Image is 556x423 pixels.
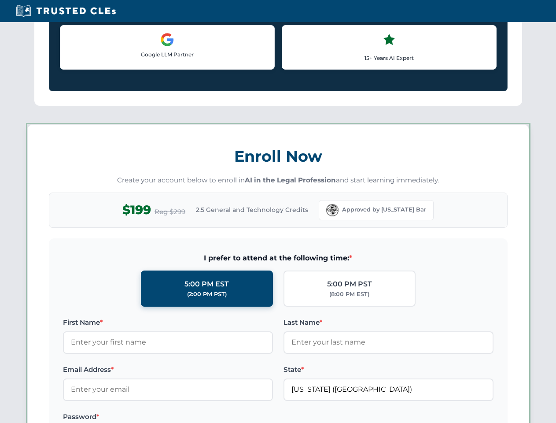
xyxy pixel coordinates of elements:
img: Florida Bar [326,204,339,216]
span: 2.5 General and Technology Credits [196,205,308,215]
img: Trusted CLEs [13,4,118,18]
label: State [284,364,493,375]
span: I prefer to attend at the following time: [63,252,493,264]
label: Email Address [63,364,273,375]
label: Password [63,412,273,422]
img: Google [160,33,174,47]
span: $199 [122,200,151,220]
p: 15+ Years AI Expert [289,54,489,62]
input: Enter your email [63,378,273,401]
div: (2:00 PM PST) [187,290,227,299]
input: Florida (FL) [284,378,493,401]
input: Enter your last name [284,331,493,353]
strong: AI in the Legal Profession [245,176,336,184]
div: 5:00 PM EST [184,278,229,290]
span: Reg $299 [155,207,185,217]
label: First Name [63,317,273,328]
label: Last Name [284,317,493,328]
span: Approved by [US_STATE] Bar [342,205,426,214]
div: (8:00 PM EST) [329,290,369,299]
input: Enter your first name [63,331,273,353]
div: 5:00 PM PST [327,278,372,290]
p: Create your account below to enroll in and start learning immediately. [49,175,508,186]
h3: Enroll Now [49,142,508,170]
p: Google LLM Partner [67,50,267,59]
